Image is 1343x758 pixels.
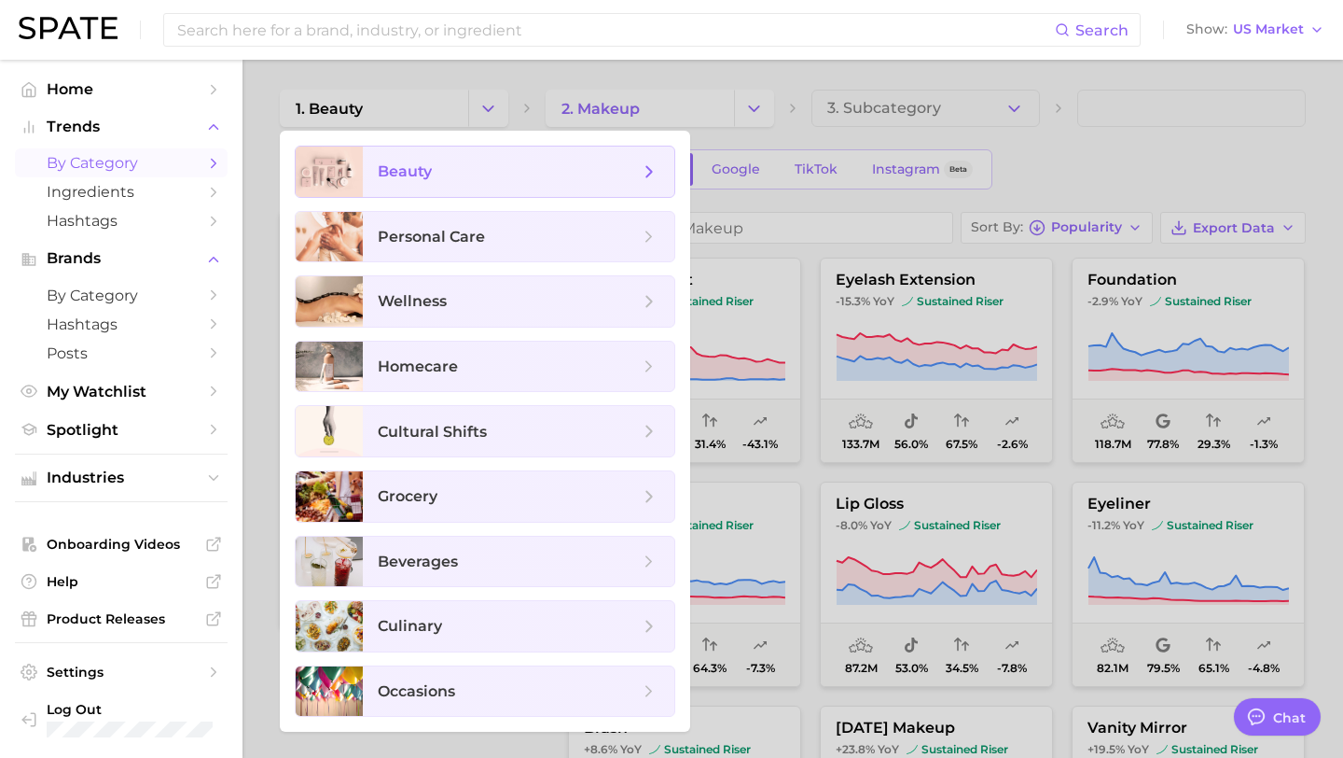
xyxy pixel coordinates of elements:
[378,617,442,635] span: culinary
[47,250,196,267] span: Brands
[15,695,228,743] a: Log out. Currently logged in with e-mail molly.masi@smallgirlspr.com.
[378,162,432,180] span: beauty
[15,605,228,633] a: Product Releases
[378,553,458,570] span: beverages
[15,113,228,141] button: Trends
[280,131,690,732] ul: Change Category
[15,464,228,492] button: Industries
[47,119,196,135] span: Trends
[15,377,228,406] a: My Watchlist
[15,148,228,177] a: by Category
[378,358,458,375] span: homecare
[1233,24,1304,35] span: US Market
[47,664,196,681] span: Settings
[378,487,437,505] span: grocery
[47,470,196,486] span: Industries
[378,682,455,700] span: occasions
[15,568,228,596] a: Help
[47,287,196,304] span: by Category
[175,14,1055,46] input: Search here for a brand, industry, or ingredient
[15,530,228,558] a: Onboarding Videos
[15,658,228,686] a: Settings
[47,212,196,230] span: Hashtags
[1075,21,1128,39] span: Search
[47,421,196,439] span: Spotlight
[15,206,228,235] a: Hashtags
[47,573,196,590] span: Help
[378,228,485,246] span: personal care
[15,245,228,273] button: Brands
[1182,18,1329,42] button: ShowUS Market
[15,281,228,310] a: by Category
[378,292,447,310] span: wellness
[15,75,228,104] a: Home
[15,339,228,368] a: Posts
[15,415,228,444] a: Spotlight
[47,344,196,362] span: Posts
[19,17,118,39] img: SPATE
[15,177,228,206] a: Ingredients
[47,316,196,333] span: Hashtags
[47,536,196,553] span: Onboarding Videos
[378,423,487,441] span: cultural shifts
[47,183,196,201] span: Ingredients
[47,611,196,627] span: Product Releases
[47,383,196,400] span: My Watchlist
[47,80,196,98] span: Home
[47,701,238,718] span: Log Out
[47,154,196,172] span: by Category
[1186,24,1227,35] span: Show
[15,310,228,339] a: Hashtags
